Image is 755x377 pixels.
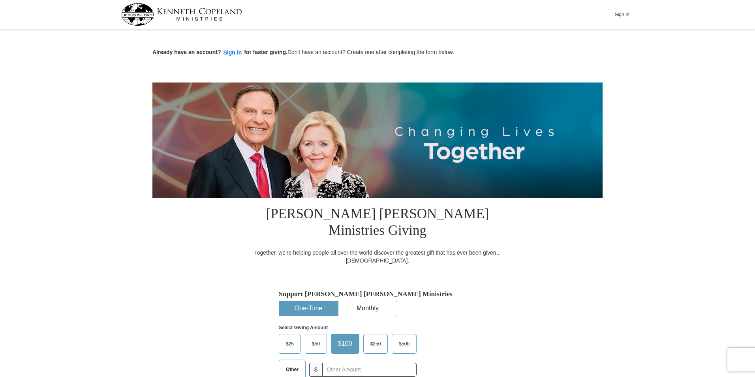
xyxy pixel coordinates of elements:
span: $25 [282,338,298,350]
button: One-Time [279,301,338,316]
span: $100 [334,338,356,350]
span: $250 [366,338,385,350]
input: Other Amount [322,363,417,377]
span: Other [282,364,302,375]
span: $ [309,363,323,377]
p: Don't have an account? Create one after completing the form below. [152,48,603,57]
h1: [PERSON_NAME] [PERSON_NAME] Ministries Giving [249,198,506,249]
button: Sign In [610,8,634,21]
button: Sign in [221,48,244,57]
strong: Select Giving Amount [279,325,328,330]
span: $500 [395,338,413,350]
span: $50 [308,338,324,350]
h5: Support [PERSON_NAME] [PERSON_NAME] Ministries [279,290,476,298]
strong: Already have an account? for faster giving. [152,49,287,55]
button: Monthly [338,301,397,316]
div: Together, we're helping people all over the world discover the greatest gift that has ever been g... [249,249,506,264]
img: kcm-header-logo.svg [121,3,242,26]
